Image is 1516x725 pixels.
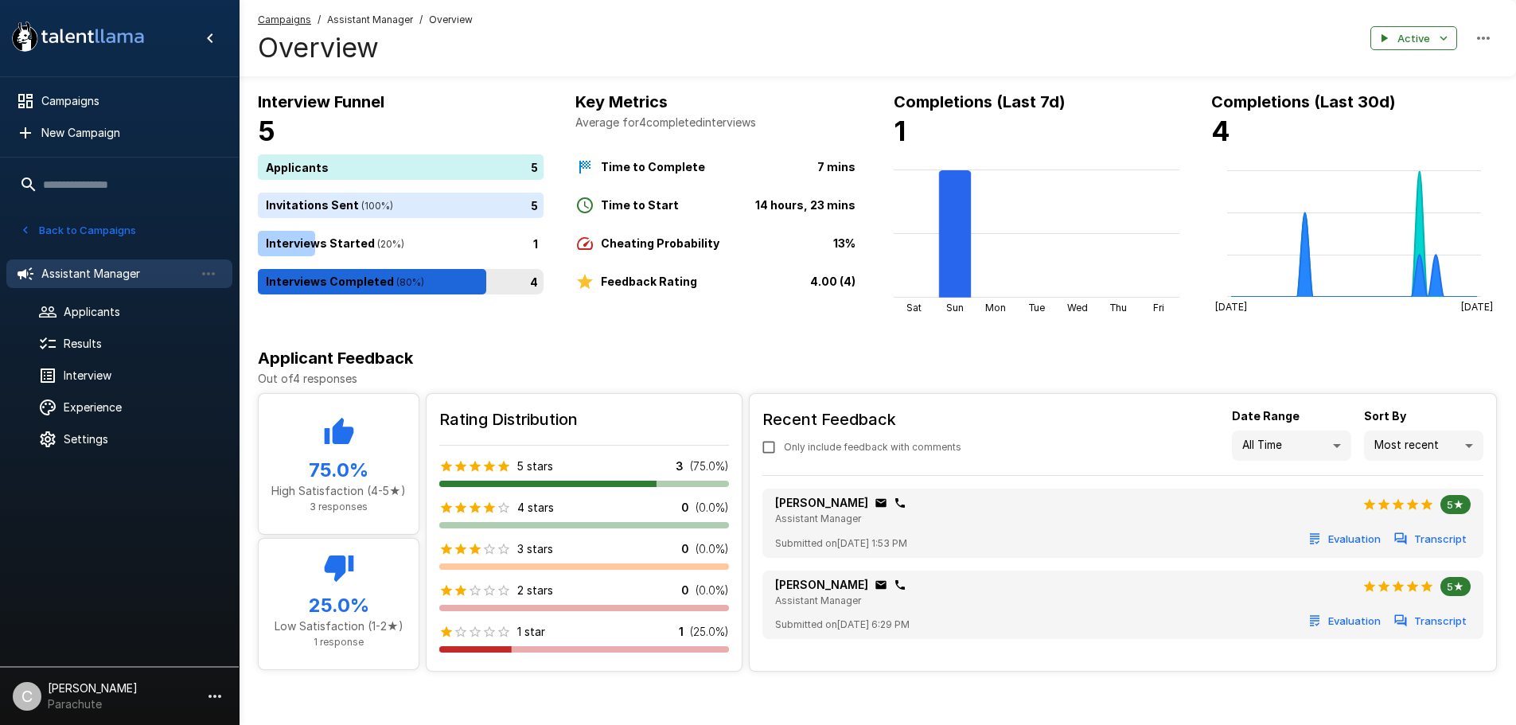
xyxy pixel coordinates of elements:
[517,624,545,640] p: 1 star
[1153,302,1164,314] tspan: Fri
[784,439,961,455] span: Only include feedback with comments
[690,458,729,474] p: ( 75.0 %)
[696,541,729,557] p: ( 0.0 %)
[1370,26,1457,51] button: Active
[517,541,553,557] p: 3 stars
[1391,527,1471,552] button: Transcript
[533,235,538,251] p: 1
[681,500,689,516] p: 0
[1364,431,1483,461] div: Most recent
[775,617,910,633] span: Submitted on [DATE] 6:29 PM
[894,115,906,147] b: 1
[1232,409,1300,423] b: Date Range
[601,198,679,212] b: Time to Start
[531,197,538,213] p: 5
[1109,302,1127,314] tspan: Thu
[601,275,697,288] b: Feedback Rating
[1364,409,1406,423] b: Sort By
[258,14,311,25] u: Campaigns
[1215,301,1247,313] tspan: [DATE]
[679,624,684,640] p: 1
[271,483,406,499] p: High Satisfaction (4-5★)
[946,302,964,314] tspan: Sun
[310,501,368,513] span: 3 responses
[775,594,861,606] span: Assistant Manager
[575,92,668,111] b: Key Metrics
[894,497,906,509] div: Click to copy
[1440,498,1471,511] span: 5★
[517,500,554,516] p: 4 stars
[676,458,684,474] p: 3
[258,349,413,368] b: Applicant Feedback
[775,536,907,552] span: Submitted on [DATE] 1:53 PM
[271,593,406,618] h5: 25.0 %
[833,236,855,250] b: 13%
[419,12,423,28] span: /
[690,624,729,640] p: ( 25.0 %)
[810,275,855,288] b: 4.00 (4)
[271,458,406,483] h5: 75.0 %
[1211,92,1396,111] b: Completions (Last 30d)
[1211,115,1230,147] b: 4
[906,302,922,314] tspan: Sat
[258,92,384,111] b: Interview Funnel
[429,12,473,28] span: Overview
[817,160,855,173] b: 7 mins
[530,273,538,290] p: 4
[875,579,887,591] div: Click to copy
[755,198,855,212] b: 14 hours, 23 mins
[258,371,1497,387] p: Out of 4 responses
[327,12,413,28] span: Assistant Manager
[439,407,729,432] h6: Rating Distribution
[314,636,364,648] span: 1 response
[318,12,321,28] span: /
[1027,302,1045,314] tspan: Tue
[775,577,868,593] p: [PERSON_NAME]
[1305,527,1385,552] button: Evaluation
[1066,302,1087,314] tspan: Wed
[1232,431,1351,461] div: All Time
[894,92,1066,111] b: Completions (Last 7d)
[775,513,861,524] span: Assistant Manager
[1305,609,1385,633] button: Evaluation
[601,160,705,173] b: Time to Complete
[775,495,868,511] p: [PERSON_NAME]
[517,583,553,598] p: 2 stars
[517,458,553,474] p: 5 stars
[271,618,406,634] p: Low Satisfaction (1-2★)
[681,583,689,598] p: 0
[531,158,538,175] p: 5
[696,583,729,598] p: ( 0.0 %)
[258,115,275,147] b: 5
[258,31,473,64] h4: Overview
[601,236,719,250] b: Cheating Probability
[875,497,887,509] div: Click to copy
[762,407,974,432] h6: Recent Feedback
[681,541,689,557] p: 0
[696,500,729,516] p: ( 0.0 %)
[575,115,861,131] p: Average for 4 completed interviews
[1461,301,1493,313] tspan: [DATE]
[894,579,906,591] div: Click to copy
[985,302,1006,314] tspan: Mon
[1391,609,1471,633] button: Transcript
[1440,580,1471,593] span: 5★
